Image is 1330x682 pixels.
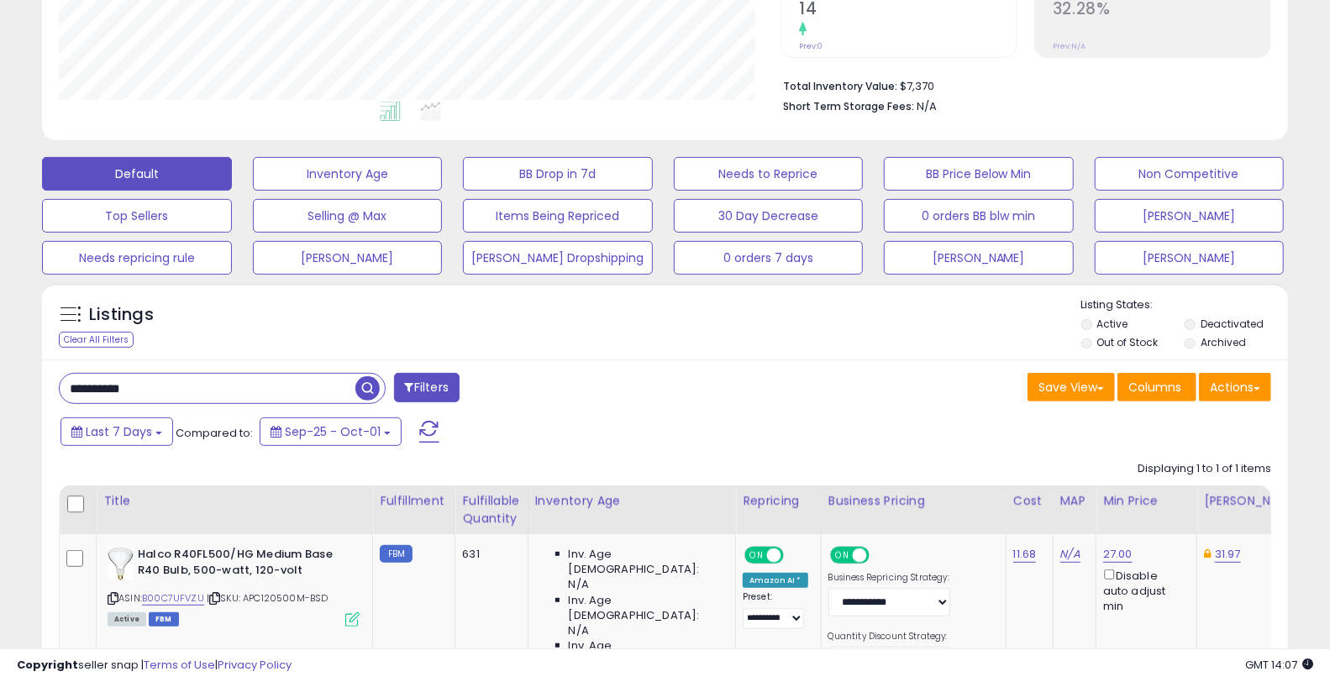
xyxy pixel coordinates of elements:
[884,241,1074,275] button: [PERSON_NAME]
[799,41,823,51] small: Prev: 0
[142,591,204,606] a: B00C7UFVZU
[59,332,134,348] div: Clear All Filters
[463,241,653,275] button: [PERSON_NAME] Dropshipping
[260,417,402,446] button: Sep-25 - Oct-01
[218,657,292,673] a: Privacy Policy
[569,638,723,669] span: Inv. Age [DEMOGRAPHIC_DATA]:
[42,157,232,191] button: Default
[1128,379,1181,396] span: Columns
[463,199,653,233] button: Items Being Repriced
[674,199,864,233] button: 30 Day Decrease
[1103,566,1184,614] div: Disable auto adjust min
[103,492,365,510] div: Title
[394,373,460,402] button: Filters
[463,157,653,191] button: BB Drop in 7d
[569,547,723,577] span: Inv. Age [DEMOGRAPHIC_DATA]:
[253,199,443,233] button: Selling @ Max
[569,593,723,623] span: Inv. Age [DEMOGRAPHIC_DATA]:
[783,79,897,93] b: Total Inventory Value:
[1103,492,1190,510] div: Min Price
[1097,335,1159,349] label: Out of Stock
[144,657,215,673] a: Terms of Use
[462,547,514,562] div: 631
[1095,199,1285,233] button: [PERSON_NAME]
[917,98,937,114] span: N/A
[569,577,589,592] span: N/A
[1095,241,1285,275] button: [PERSON_NAME]
[674,241,864,275] button: 0 orders 7 days
[866,548,893,563] span: OFF
[380,492,448,510] div: Fulfillment
[86,423,152,440] span: Last 7 Days
[1201,335,1246,349] label: Archived
[746,548,767,563] span: ON
[674,157,864,191] button: Needs to Reprice
[108,547,360,625] div: ASIN:
[1053,41,1086,51] small: Prev: N/A
[285,423,381,440] span: Sep-25 - Oct-01
[60,417,173,446] button: Last 7 Days
[783,75,1259,95] li: $7,370
[828,492,999,510] div: Business Pricing
[380,545,413,563] small: FBM
[1028,373,1115,401] button: Save View
[1201,317,1264,331] label: Deactivated
[884,199,1074,233] button: 0 orders BB blw min
[462,492,520,527] div: Fulfillable Quantity
[535,492,728,510] div: Inventory Age
[1199,373,1271,401] button: Actions
[42,241,232,275] button: Needs repricing rule
[783,99,914,113] b: Short Term Storage Fees:
[253,241,443,275] button: [PERSON_NAME]
[1013,546,1037,563] a: 11.68
[207,591,329,605] span: | SKU: APC120500M-BSD
[828,631,950,643] label: Quantity Discount Strategy:
[743,591,808,629] div: Preset:
[1138,461,1271,477] div: Displaying 1 to 1 of 1 items
[1060,546,1080,563] a: N/A
[108,612,146,627] span: All listings currently available for purchase on Amazon
[17,657,78,673] strong: Copyright
[743,492,814,510] div: Repricing
[1060,492,1089,510] div: MAP
[1204,492,1304,510] div: [PERSON_NAME]
[743,573,808,588] div: Amazon AI *
[149,612,179,627] span: FBM
[781,548,808,563] span: OFF
[1215,546,1241,563] a: 31.97
[1245,657,1313,673] span: 2025-10-9 14:07 GMT
[569,623,589,638] span: N/A
[138,547,342,582] b: Halco R40FL500/HG Medium Base R40 Bulb, 500-watt, 120-volt
[884,157,1074,191] button: BB Price Below Min
[832,548,853,563] span: ON
[1081,297,1288,313] p: Listing States:
[1097,317,1128,331] label: Active
[253,157,443,191] button: Inventory Age
[176,425,253,441] span: Compared to:
[1117,373,1196,401] button: Columns
[1103,546,1133,563] a: 27.00
[108,547,134,580] img: 31nM4s1yVIL._SL40_.jpg
[89,303,154,327] h5: Listings
[1095,157,1285,191] button: Non Competitive
[42,199,232,233] button: Top Sellers
[828,572,950,584] label: Business Repricing Strategy:
[17,658,292,674] div: seller snap | |
[1013,492,1046,510] div: Cost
